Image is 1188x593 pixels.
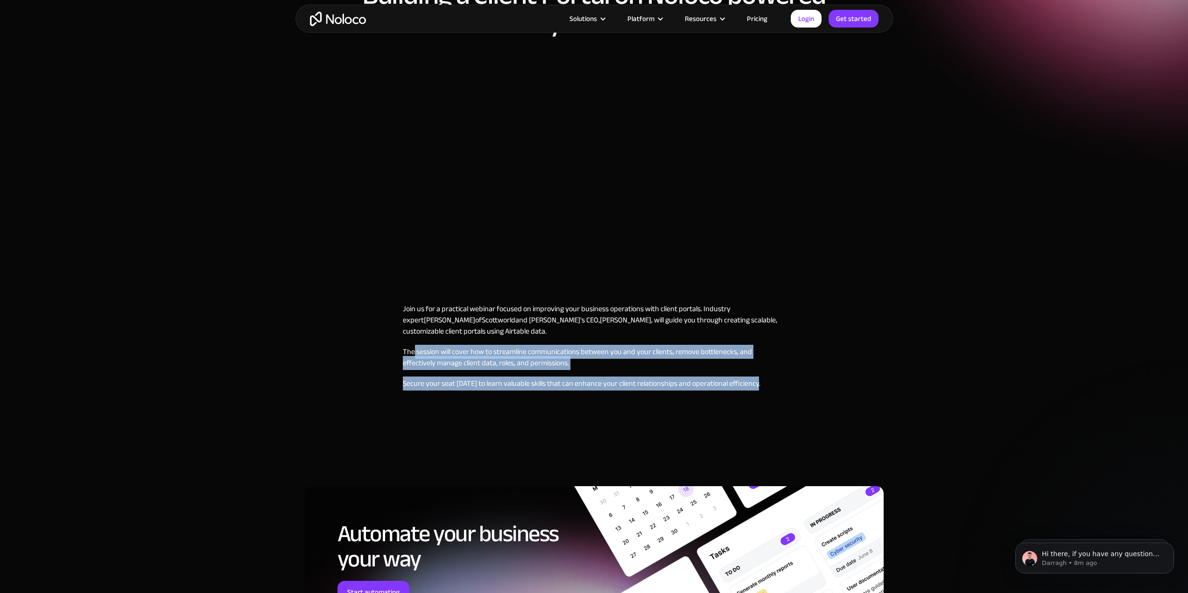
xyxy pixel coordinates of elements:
div: Solutions [558,13,616,25]
iframe: YouTube embed [403,70,786,285]
p: Join us for a practical webinar focused on improving your business operations with client portals... [403,303,786,337]
iframe: Intercom notifications message [1001,523,1188,588]
a: home [310,12,366,26]
div: Resources [685,13,717,25]
a: Get started [829,10,879,28]
div: Solutions [569,13,597,25]
div: Platform [616,13,673,25]
a: [PERSON_NAME] [424,313,475,327]
div: Platform [627,13,654,25]
div: Resources [673,13,735,25]
a: Scottworld [482,313,515,327]
a: Pricing [735,13,779,25]
a: [PERSON_NAME] [600,313,651,327]
a: Login [791,10,822,28]
p: Secure your seat [DATE] to learn valuable skills that can enhance your client relationships and o... [403,378,786,412]
h2: Automate your business your way [337,521,573,572]
p: The session will cover how to streamline communications between you and your clients, remove bott... [403,346,786,369]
